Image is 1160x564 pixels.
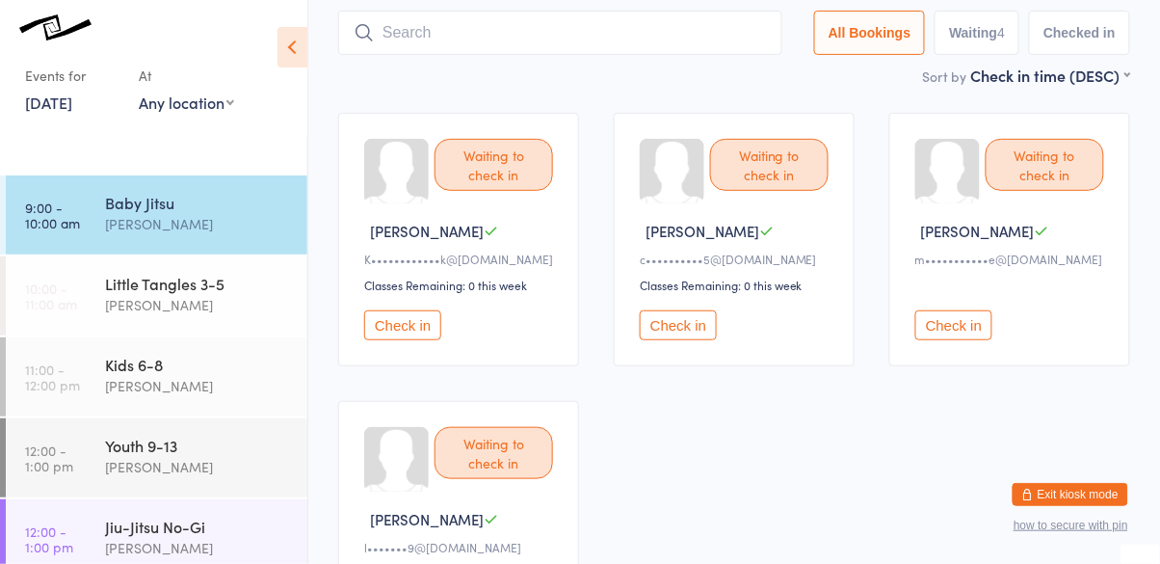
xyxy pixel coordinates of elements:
a: 9:00 -10:00 amBaby Jitsu[PERSON_NAME] [6,175,307,255]
div: [PERSON_NAME] [105,537,291,559]
button: Exit kiosk mode [1013,483,1128,506]
span: [PERSON_NAME] [370,509,484,529]
div: Check in time (DESC) [971,65,1130,86]
img: Knots Jiu-Jitsu [19,14,92,40]
time: 9:00 - 10:00 am [25,200,80,230]
span: [PERSON_NAME] [370,221,484,241]
label: Sort by [923,67,967,86]
div: Waiting to check in [986,139,1104,191]
div: Waiting to check in [435,427,553,479]
div: K••••••••••••k@[DOMAIN_NAME] [364,251,559,267]
time: 11:00 - 12:00 pm [25,362,80,392]
div: [PERSON_NAME] [105,375,291,397]
span: [PERSON_NAME] [921,221,1035,241]
div: Waiting to check in [710,139,829,191]
a: 11:00 -12:00 pmKids 6-8[PERSON_NAME] [6,337,307,416]
a: 12:00 -1:00 pmYouth 9-13[PERSON_NAME] [6,418,307,497]
button: All Bookings [814,11,926,55]
div: Events for [25,60,119,92]
div: Baby Jitsu [105,192,291,213]
a: 10:00 -11:00 amLittle Tangles 3-5[PERSON_NAME] [6,256,307,336]
div: Classes Remaining: 0 this week [364,277,559,293]
button: Check in [915,310,992,340]
div: Jiu-Jitsu No-Gi [105,516,291,537]
div: c••••••••••5@[DOMAIN_NAME] [640,251,834,267]
button: how to secure with pin [1014,519,1128,532]
div: Little Tangles 3-5 [105,273,291,294]
div: [PERSON_NAME] [105,213,291,235]
div: Kids 6-8 [105,354,291,375]
div: m•••••••••••e@[DOMAIN_NAME] [915,251,1110,267]
button: Waiting4 [935,11,1019,55]
span: [PERSON_NAME] [646,221,759,241]
input: Search [338,11,782,55]
time: 12:00 - 1:00 pm [25,443,73,473]
div: [PERSON_NAME] [105,294,291,316]
button: Check in [640,310,717,340]
div: Youth 9-13 [105,435,291,456]
a: [DATE] [25,92,72,113]
div: 4 [998,25,1006,40]
button: Check in [364,310,441,340]
time: 12:00 - 1:00 pm [25,524,73,554]
div: l•••••••9@[DOMAIN_NAME] [364,539,559,555]
div: Waiting to check in [435,139,553,191]
div: [PERSON_NAME] [105,456,291,478]
div: At [139,60,234,92]
button: Checked in [1029,11,1130,55]
div: Any location [139,92,234,113]
time: 10:00 - 11:00 am [25,281,77,311]
div: Classes Remaining: 0 this week [640,277,834,293]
